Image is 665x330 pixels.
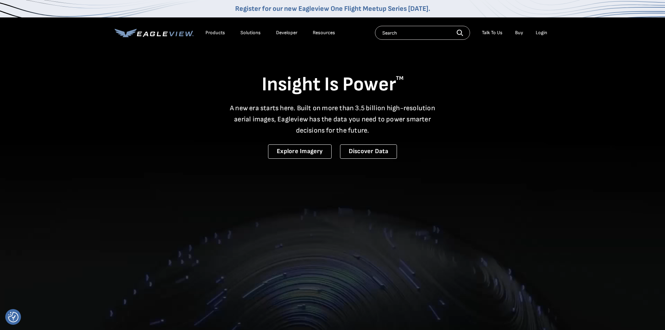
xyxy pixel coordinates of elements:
[8,312,19,322] img: Revisit consent button
[515,30,523,36] a: Buy
[8,312,19,322] button: Consent Preferences
[205,30,225,36] div: Products
[340,144,397,159] a: Discover Data
[226,103,440,136] p: A new era starts here. Built on more than 3.5 billion high-resolution aerial images, Eagleview ha...
[268,144,332,159] a: Explore Imagery
[396,75,404,82] sup: TM
[375,26,470,40] input: Search
[115,73,551,97] h1: Insight Is Power
[235,5,430,13] a: Register for our new Eagleview One Flight Meetup Series [DATE].
[276,30,297,36] a: Developer
[313,30,335,36] div: Resources
[482,30,503,36] div: Talk To Us
[240,30,261,36] div: Solutions
[536,30,547,36] div: Login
